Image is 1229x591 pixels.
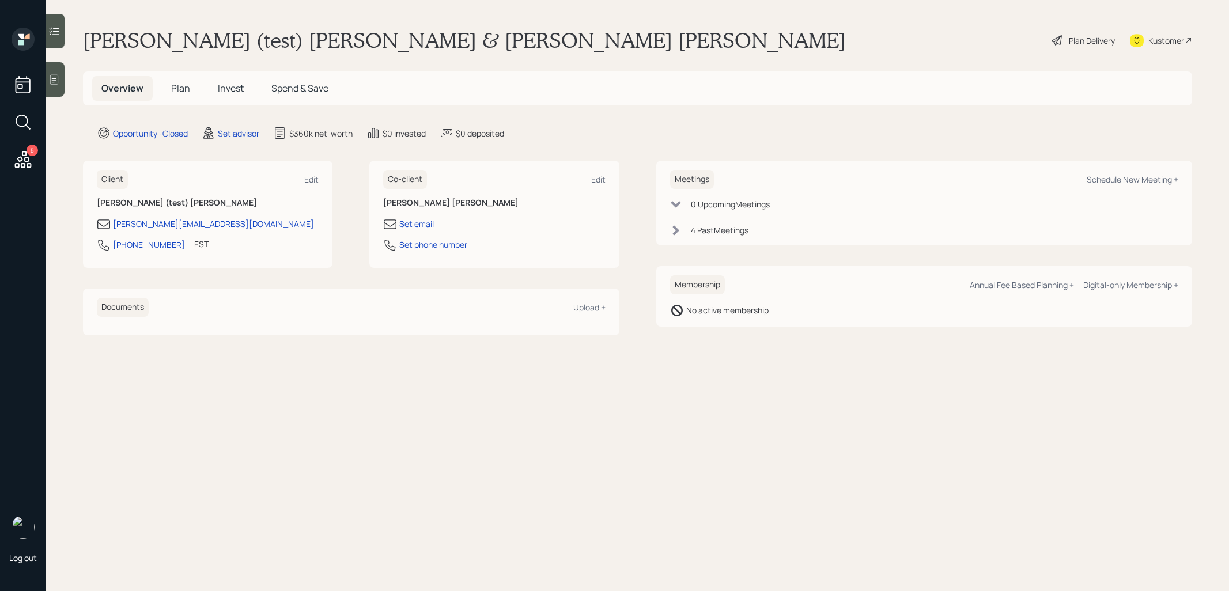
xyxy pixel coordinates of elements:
div: Kustomer [1148,35,1184,47]
div: Set advisor [218,127,259,139]
div: Edit [591,174,606,185]
div: Digital-only Membership + [1083,279,1178,290]
span: Spend & Save [271,82,328,94]
div: [PERSON_NAME][EMAIL_ADDRESS][DOMAIN_NAME] [113,218,314,230]
h6: [PERSON_NAME] (test) [PERSON_NAME] [97,198,319,208]
div: Edit [304,174,319,185]
div: Opportunity · Closed [113,127,188,139]
div: [PHONE_NUMBER] [113,238,185,251]
img: treva-nostdahl-headshot.png [12,516,35,539]
h6: Co-client [383,170,427,189]
div: Plan Delivery [1069,35,1115,47]
div: No active membership [686,304,769,316]
div: Set email [399,218,434,230]
div: 0 Upcoming Meeting s [691,198,770,210]
span: Overview [101,82,143,94]
div: 5 [27,145,38,156]
h6: Meetings [670,170,714,189]
h6: [PERSON_NAME] [PERSON_NAME] [383,198,605,208]
h6: Documents [97,298,149,317]
div: Upload + [573,302,606,313]
h6: Client [97,170,128,189]
span: Invest [218,82,244,94]
span: Plan [171,82,190,94]
div: Annual Fee Based Planning + [970,279,1074,290]
div: $0 invested [383,127,426,139]
div: Schedule New Meeting + [1087,174,1178,185]
h6: Membership [670,275,725,294]
div: EST [194,238,209,250]
h1: [PERSON_NAME] (test) [PERSON_NAME] & [PERSON_NAME] [PERSON_NAME] [83,28,846,53]
div: 4 Past Meeting s [691,224,748,236]
div: Log out [9,552,37,563]
div: $360k net-worth [289,127,353,139]
div: Set phone number [399,238,467,251]
div: $0 deposited [456,127,504,139]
